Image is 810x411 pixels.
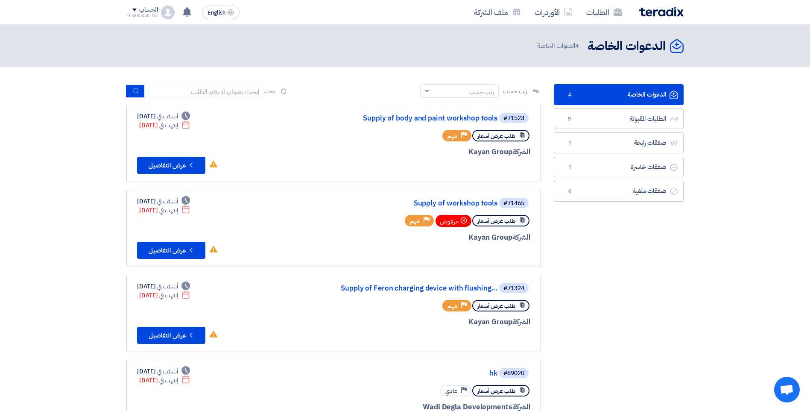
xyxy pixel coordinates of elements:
span: رتب حسب [503,87,527,96]
div: Kayan Group [325,147,530,158]
span: إنتهت في [159,206,178,215]
span: إنتهت في [159,291,178,300]
div: الحساب [139,6,158,14]
span: أنشئت في [157,112,178,121]
span: الدعوات الخاصة [537,41,581,51]
span: مهم [410,217,420,225]
span: 4 [564,91,575,99]
a: ملف الشركة [467,2,528,22]
div: [DATE] [137,367,190,376]
a: الدعوات الخاصة4 [554,84,684,105]
span: بحث [264,87,275,96]
a: Supply of body and paint workshop tools [327,114,497,122]
span: أنشئت في [157,282,178,291]
span: الشركة [512,232,531,243]
span: 4 [575,41,579,50]
div: #71465 [503,200,524,206]
div: Kayan Group [325,232,530,243]
div: [DATE] [137,282,190,291]
a: صفقات خاسرة1 [554,157,684,178]
div: [DATE] [139,121,190,130]
div: [DATE] [139,291,190,300]
button: عرض التفاصيل [137,242,205,259]
span: مهم [447,132,457,140]
div: رتب حسب [469,88,494,97]
a: Supply of workshop tools [327,200,497,207]
a: صفقات ملغية4 [554,181,684,202]
span: إنتهت في [159,121,178,130]
a: الطلبات [579,2,629,22]
span: 1 [564,139,575,147]
span: 4 [564,187,575,196]
span: عادي [445,387,457,395]
div: El bassiouni for [126,13,158,18]
a: hk [327,370,497,377]
span: أنشئت في [157,197,178,206]
h2: الدعوات الخاصة [588,38,666,55]
div: [DATE] [139,206,190,215]
span: طلب عرض أسعار [477,302,515,310]
div: [DATE] [139,376,190,385]
button: عرض التفاصيل [137,327,205,344]
img: profile_test.png [161,6,175,19]
a: الأوردرات [528,2,579,22]
button: English [202,6,240,19]
a: صفقات رابحة1 [554,132,684,153]
div: Kayan Group [325,317,530,328]
span: إنتهت في [159,376,178,385]
div: [DATE] [137,112,190,121]
span: English [208,10,225,16]
div: [DATE] [137,197,190,206]
div: مرفوض [436,215,471,227]
a: الطلبات المقبولة9 [554,109,684,129]
span: الشركة [512,317,531,327]
span: طلب عرض أسعار [477,387,515,395]
div: #71324 [503,285,524,291]
span: طلب عرض أسعار [477,217,515,225]
div: #71523 [503,115,524,121]
a: Supply of Feron charging device with flushing... [327,285,497,292]
span: 9 [564,115,575,123]
span: طلب عرض أسعار [477,132,515,140]
span: مهم [447,302,457,310]
span: 1 [564,163,575,172]
input: ابحث بعنوان أو رقم الطلب [145,85,264,98]
div: Open chat [774,377,800,402]
img: Teradix logo [639,7,684,17]
span: أنشئت في [157,367,178,376]
span: الشركة [512,147,531,157]
div: #69020 [503,370,524,376]
button: عرض التفاصيل [137,157,205,174]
